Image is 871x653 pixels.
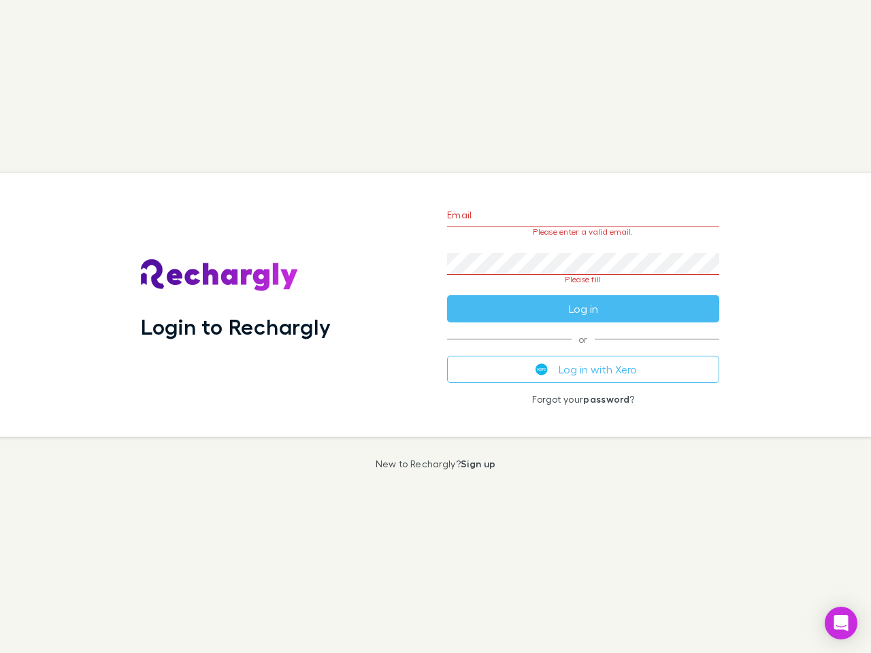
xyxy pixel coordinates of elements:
img: Rechargly's Logo [141,259,299,292]
button: Log in with Xero [447,356,719,383]
p: Please enter a valid email. [447,227,719,237]
p: New to Rechargly? [376,458,496,469]
h1: Login to Rechargly [141,314,331,339]
p: Please fill [447,275,719,284]
a: Sign up [461,458,495,469]
a: password [583,393,629,405]
img: Xero's logo [536,363,548,375]
span: or [447,339,719,339]
div: Open Intercom Messenger [825,607,857,639]
p: Forgot your ? [447,394,719,405]
button: Log in [447,295,719,322]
